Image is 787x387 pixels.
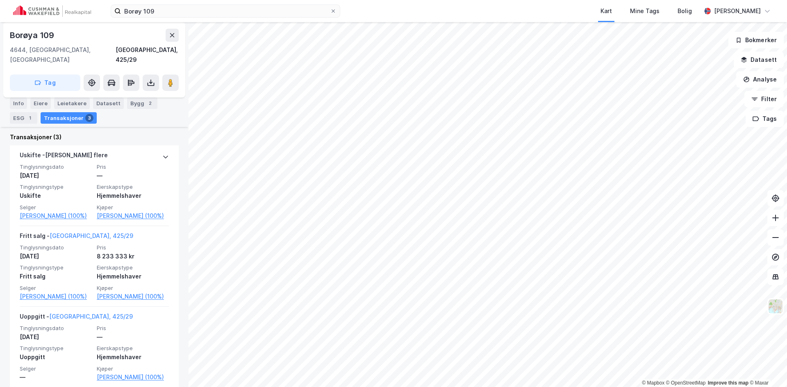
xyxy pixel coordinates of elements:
[97,292,169,301] a: [PERSON_NAME] (100%)
[10,29,56,42] div: Borøya 109
[20,244,92,251] span: Tinglysningsdato
[20,332,92,342] div: [DATE]
[97,163,169,170] span: Pris
[10,112,37,124] div: ESG
[50,232,133,239] a: [GEOGRAPHIC_DATA], 425/29
[20,183,92,190] span: Tinglysningstype
[20,264,92,271] span: Tinglysningstype
[10,45,116,65] div: 4644, [GEOGRAPHIC_DATA], [GEOGRAPHIC_DATA]
[97,272,169,281] div: Hjemmelshaver
[20,211,92,221] a: [PERSON_NAME] (100%)
[20,191,92,201] div: Uskifte
[97,325,169,332] span: Pris
[642,380,664,386] a: Mapbox
[746,348,787,387] iframe: Chat Widget
[20,171,92,181] div: [DATE]
[20,285,92,292] span: Selger
[97,191,169,201] div: Hjemmelshaver
[97,372,169,382] a: [PERSON_NAME] (100%)
[121,5,330,17] input: Søk på adresse, matrikkel, gårdeiere, leietakere eller personer
[734,52,784,68] button: Datasett
[736,71,784,88] button: Analyse
[20,163,92,170] span: Tinglysningsdato
[20,150,108,163] div: Uskifte - [PERSON_NAME] flere
[127,97,157,109] div: Bygg
[20,352,92,362] div: Uoppgitt
[20,251,92,261] div: [DATE]
[116,45,179,65] div: [GEOGRAPHIC_DATA], 425/29
[97,251,169,261] div: 8 233 333 kr
[97,244,169,251] span: Pris
[49,313,133,320] a: [GEOGRAPHIC_DATA], 425/29
[54,97,90,109] div: Leietakere
[20,365,92,372] span: Selger
[728,32,784,48] button: Bokmerker
[746,348,787,387] div: Kontrollprogram for chat
[20,204,92,211] span: Selger
[30,97,51,109] div: Eiere
[97,365,169,372] span: Kjøper
[630,6,660,16] div: Mine Tags
[708,380,748,386] a: Improve this map
[97,352,169,362] div: Hjemmelshaver
[97,211,169,221] a: [PERSON_NAME] (100%)
[600,6,612,16] div: Kart
[768,299,783,314] img: Z
[85,114,93,122] div: 3
[97,204,169,211] span: Kjøper
[10,132,179,142] div: Transaksjoner (3)
[97,332,169,342] div: —
[10,97,27,109] div: Info
[41,112,97,124] div: Transaksjoner
[13,5,91,17] img: cushman-wakefield-realkapital-logo.202ea83816669bd177139c58696a8fa1.svg
[97,264,169,271] span: Eierskapstype
[746,111,784,127] button: Tags
[20,325,92,332] span: Tinglysningsdato
[97,171,169,181] div: —
[20,272,92,281] div: Fritt salg
[93,97,124,109] div: Datasett
[714,6,761,16] div: [PERSON_NAME]
[20,372,92,382] div: —
[146,99,154,107] div: 2
[20,292,92,301] a: [PERSON_NAME] (100%)
[666,380,706,386] a: OpenStreetMap
[97,183,169,190] span: Eierskapstype
[20,312,133,325] div: Uoppgitt -
[20,231,133,244] div: Fritt salg -
[744,91,784,107] button: Filter
[20,345,92,352] span: Tinglysningstype
[26,114,34,122] div: 1
[97,345,169,352] span: Eierskapstype
[10,75,80,91] button: Tag
[97,285,169,292] span: Kjøper
[678,6,692,16] div: Bolig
